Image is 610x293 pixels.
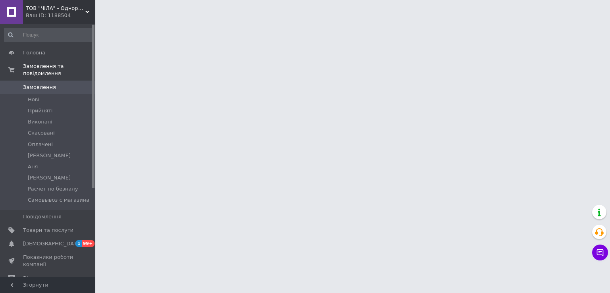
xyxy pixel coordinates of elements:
[75,240,82,247] span: 1
[23,240,82,247] span: [DEMOGRAPHIC_DATA]
[28,141,53,148] span: Оплачені
[23,84,56,91] span: Замовлення
[28,96,39,103] span: Нові
[23,49,45,56] span: Головна
[592,245,608,260] button: Чат з покупцем
[28,197,89,204] span: Самовывоз с магазина
[28,107,52,114] span: Прийняті
[23,227,73,234] span: Товари та послуги
[28,163,38,170] span: Аня
[26,5,85,12] span: ТОВ "ЧІЛА" - Одноразова продукція
[28,152,71,159] span: [PERSON_NAME]
[23,275,44,282] span: Відгуки
[26,12,95,19] div: Ваш ID: 1188504
[23,63,95,77] span: Замовлення та повідомлення
[23,213,62,220] span: Повідомлення
[28,185,78,193] span: Расчет по безналу
[82,240,95,247] span: 99+
[23,254,73,268] span: Показники роботи компанії
[28,118,52,125] span: Виконані
[28,174,71,181] span: [PERSON_NAME]
[28,129,55,137] span: Скасовані
[4,28,94,42] input: Пошук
